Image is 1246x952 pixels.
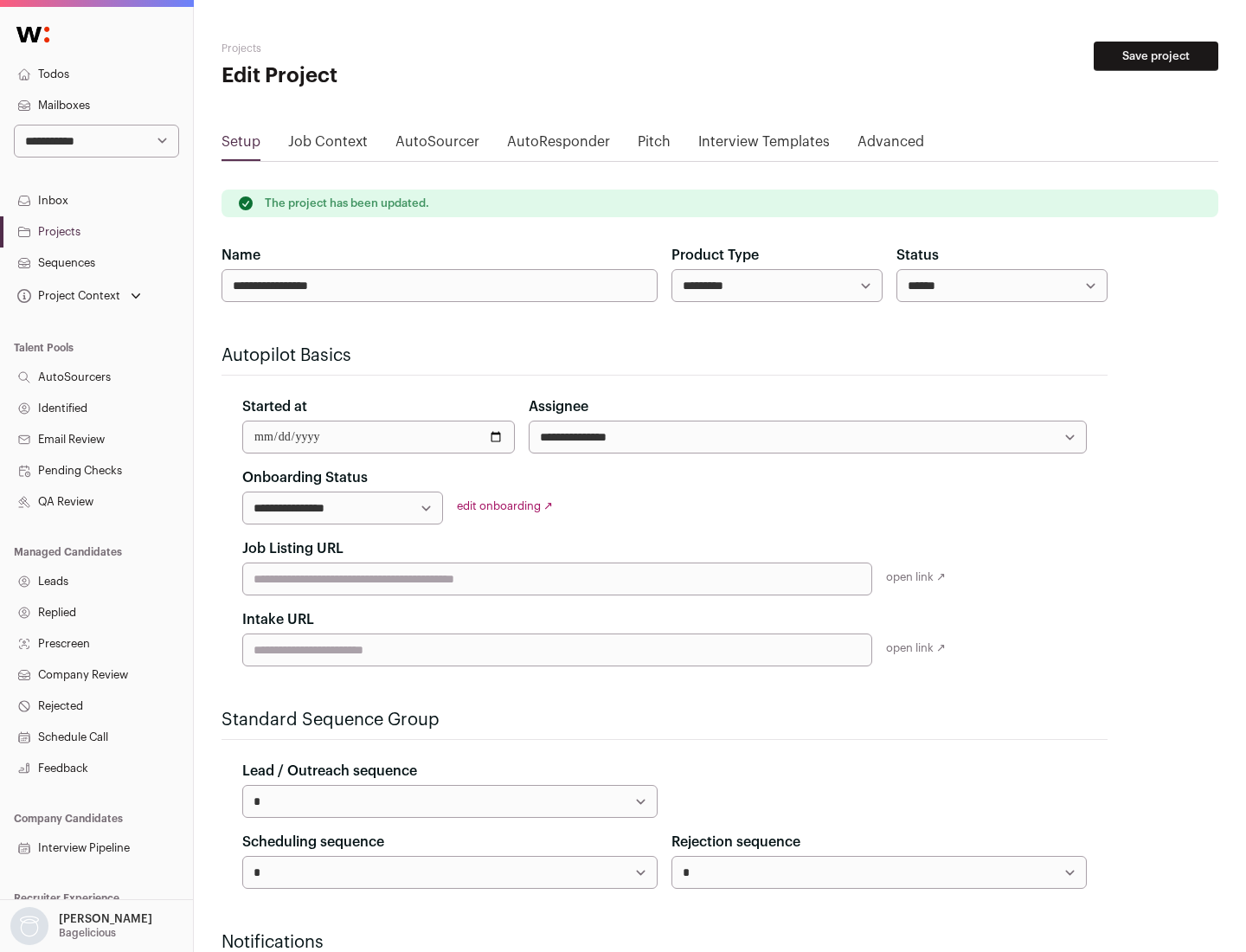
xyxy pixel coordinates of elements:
p: The project has been updated. [265,196,429,210]
label: Lead / Outreach sequence [242,761,417,782]
button: Save project [1094,42,1218,71]
div: Project Context [14,289,120,303]
h1: Edit Project [222,62,554,90]
a: Interview Templates [698,132,830,159]
label: Status [896,245,939,266]
a: Advanced [857,132,924,159]
p: [PERSON_NAME] [59,912,152,926]
img: Wellfound [7,17,59,52]
label: Product Type [671,245,759,266]
button: Open dropdown [7,907,156,945]
label: Job Listing URL [242,538,344,559]
label: Started at [242,396,307,417]
label: Scheduling sequence [242,832,384,852]
a: edit onboarding ↗ [457,500,553,511]
label: Name [222,245,260,266]
h2: Standard Sequence Group [222,708,1108,732]
h2: Projects [222,42,554,55]
a: AutoResponder [507,132,610,159]
a: AutoSourcer [395,132,479,159]
p: Bagelicious [59,926,116,940]
a: Job Context [288,132,368,159]
label: Rejection sequence [671,832,800,852]
a: Pitch [638,132,671,159]
label: Assignee [529,396,588,417]
a: Setup [222,132,260,159]
label: Intake URL [242,609,314,630]
label: Onboarding Status [242,467,368,488]
img: nopic.png [10,907,48,945]
button: Open dropdown [14,284,145,308]
h2: Autopilot Basics [222,344,1108,368]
